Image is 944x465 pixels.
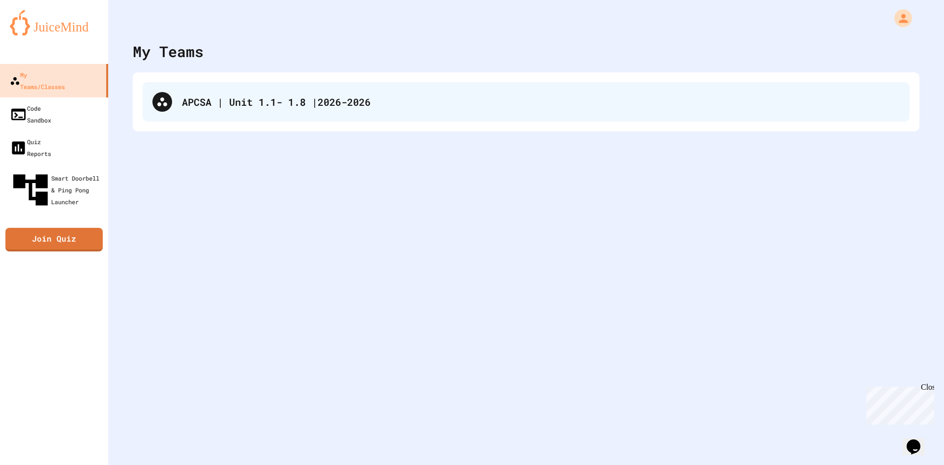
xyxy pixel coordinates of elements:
[133,40,204,62] div: My Teams
[4,4,68,62] div: Chat with us now!Close
[862,383,934,425] iframe: chat widget
[903,426,934,455] iframe: chat widget
[182,94,900,109] div: APCSA | Unit 1.1- 1.8 |2026-2026
[10,102,51,126] div: Code Sandbox
[10,10,98,35] img: logo-orange.svg
[143,82,910,122] div: APCSA | Unit 1.1- 1.8 |2026-2026
[5,228,103,251] a: Join Quiz
[10,69,65,93] div: My Teams/Classes
[10,169,104,211] div: Smart Doorbell & Ping Pong Launcher
[884,7,914,30] div: My Account
[10,136,51,159] div: Quiz Reports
